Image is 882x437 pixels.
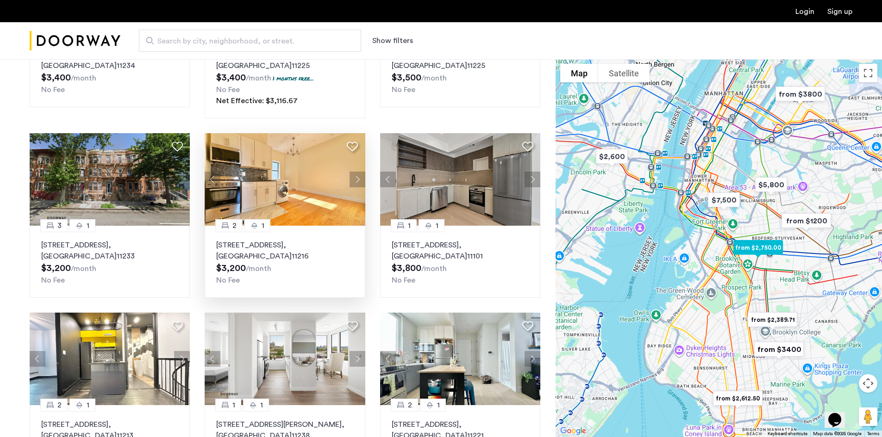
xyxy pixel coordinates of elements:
[558,425,588,437] img: Google
[392,86,415,93] span: No Fee
[768,80,832,108] div: from $3800
[260,400,263,411] span: 1
[740,306,805,334] div: from $2,389.71
[392,277,415,284] span: No Fee
[380,133,541,226] img: 2013_638469739339325643.jpeg
[216,86,240,93] span: No Fee
[30,35,190,107] a: 32[STREET_ADDRESS], [GEOGRAPHIC_DATA]11234No Fee
[372,35,413,46] button: Show or hide filters
[588,142,635,171] div: $2,600
[205,133,365,226] img: dc6efc1f-24ba-4395-9182-45437e21be9a_638882118271262523.jpeg
[825,400,854,428] iframe: chat widget
[436,220,438,231] span: 1
[30,133,190,226] img: 2013_638508884260798820.jpeg
[41,264,71,273] span: $3,200
[421,74,447,82] sub: /month
[392,264,421,273] span: $3,800
[706,384,770,412] div: from $2,612.50
[30,226,190,298] a: 31[STREET_ADDRESS], [GEOGRAPHIC_DATA]11233No Fee
[216,97,298,105] span: Net Effective: $3,116.67
[205,172,220,187] button: Previous apartment
[216,264,246,273] span: $3,200
[205,351,220,367] button: Previous apartment
[41,73,71,82] span: $3,400
[71,74,96,82] sub: /month
[273,74,314,82] p: 1 months free...
[157,36,335,47] span: Search by city, neighborhood, or street.
[774,207,838,235] div: from $1200
[71,265,96,272] sub: /month
[350,351,365,367] button: Next apartment
[867,431,879,437] a: Terms (opens in new tab)
[768,431,807,437] button: Keyboard shortcuts
[392,240,529,262] p: [STREET_ADDRESS] 11101
[380,351,396,367] button: Previous apartment
[30,313,190,405] img: 2013_638599432380776736.jpeg
[408,220,411,231] span: 1
[795,8,814,15] a: Login
[748,171,794,199] div: $5,800
[350,172,365,187] button: Next apartment
[421,265,447,272] sub: /month
[30,24,120,58] img: logo
[205,35,365,118] a: 11[STREET_ADDRESS], [GEOGRAPHIC_DATA]112251 months free...No FeeNet Effective: $3,116.67
[205,226,365,298] a: 21[STREET_ADDRESS], [GEOGRAPHIC_DATA]11216No Fee
[437,400,440,411] span: 1
[232,400,235,411] span: 1
[262,220,264,231] span: 1
[246,265,271,272] sub: /month
[408,400,412,411] span: 2
[859,407,877,426] button: Drag Pegman onto the map to open Street View
[380,172,396,187] button: Previous apartment
[41,49,178,71] p: [STREET_ADDRESS] 11234
[827,8,852,15] a: Registration
[216,73,246,82] span: $3,400
[525,172,540,187] button: Next apartment
[216,240,353,262] p: [STREET_ADDRESS] 11216
[216,49,353,71] p: [STREET_ADDRESS] 11225
[216,277,240,284] span: No Fee
[392,73,421,82] span: $3,500
[598,64,650,82] button: Show satellite imagery
[392,49,529,71] p: [STREET_ADDRESS] 11225
[30,351,45,367] button: Previous apartment
[57,220,62,231] span: 3
[380,226,540,298] a: 11[STREET_ADDRESS], [GEOGRAPHIC_DATA]11101No Fee
[558,425,588,437] a: Open this area in Google Maps (opens a new window)
[560,64,598,82] button: Show street map
[701,186,747,214] div: $7,500
[747,335,811,363] div: from $3400
[726,234,790,262] div: from $2,750.00
[380,35,540,107] a: 11[STREET_ADDRESS], [GEOGRAPHIC_DATA]11225No Fee
[859,64,877,82] button: Toggle fullscreen view
[87,400,89,411] span: 1
[174,351,190,367] button: Next apartment
[813,431,862,436] span: Map data ©2025 Google
[246,74,271,82] sub: /month
[87,220,89,231] span: 1
[57,400,62,411] span: 2
[525,351,540,367] button: Next apartment
[41,277,65,284] span: No Fee
[41,86,65,93] span: No Fee
[30,24,120,58] a: Cazamio Logo
[859,374,877,393] button: Map camera controls
[205,313,365,405] img: 2016_638666715889771230.jpeg
[139,30,361,52] input: Apartment Search
[232,220,237,231] span: 2
[380,313,541,405] img: 2013_638594179371879686.jpeg
[41,240,178,262] p: [STREET_ADDRESS] 11233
